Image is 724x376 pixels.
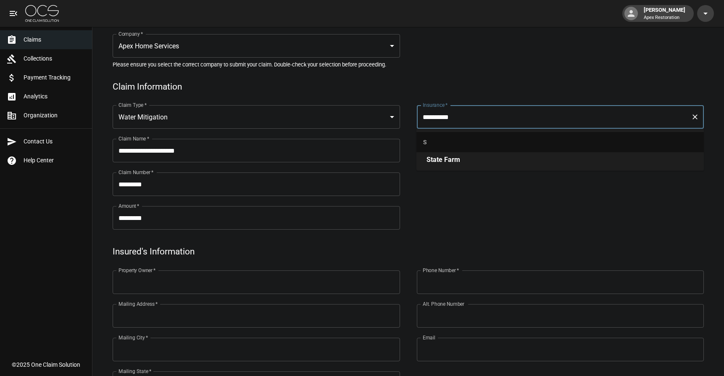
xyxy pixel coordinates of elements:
div: Apex Home Services [113,34,400,58]
label: Mailing State [118,368,151,375]
span: Claims [24,35,85,44]
div: [PERSON_NAME] [640,6,689,21]
span: Contact Us [24,137,85,146]
label: Alt. Phone Number [423,300,464,307]
span: Collections [24,54,85,63]
h5: Please ensure you select the correct company to submit your claim. Double-check your selection be... [113,61,704,68]
div: © 2025 One Claim Solution [12,360,80,369]
p: Apex Restoration [644,14,685,21]
div: Water Mitigation [113,105,400,129]
img: ocs-logo-white-transparent.png [25,5,59,22]
span: Payment Tracking [24,73,85,82]
span: State [427,156,442,164]
span: Organization [24,111,85,120]
div: S [416,132,704,152]
span: Farm [444,156,460,164]
label: Insurance [423,101,448,109]
label: Mailing Address [118,300,158,307]
label: Company [118,30,143,37]
label: Email [423,334,435,341]
span: Help Center [24,156,85,165]
label: Claim Type [118,101,147,109]
label: Phone Number [423,267,459,274]
label: Amount [118,202,140,209]
label: Property Owner [118,267,156,274]
button: Clear [689,111,701,123]
label: Mailing City [118,334,148,341]
label: Claim Name [118,135,149,142]
label: Claim Number [118,169,153,176]
button: open drawer [5,5,22,22]
span: Analytics [24,92,85,101]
